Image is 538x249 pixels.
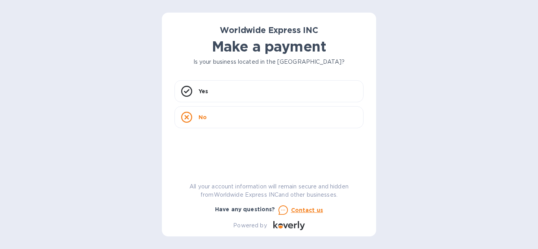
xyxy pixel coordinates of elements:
b: Have any questions? [215,206,275,212]
u: Contact us [291,207,323,213]
p: All your account information will remain secure and hidden from Worldwide Express INC and other b... [174,183,364,199]
p: Powered by [233,221,267,230]
p: No [199,113,207,121]
p: Is your business located in the [GEOGRAPHIC_DATA]? [174,58,364,66]
p: Yes [199,87,208,95]
h1: Make a payment [174,38,364,55]
b: Worldwide Express INC [220,25,318,35]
